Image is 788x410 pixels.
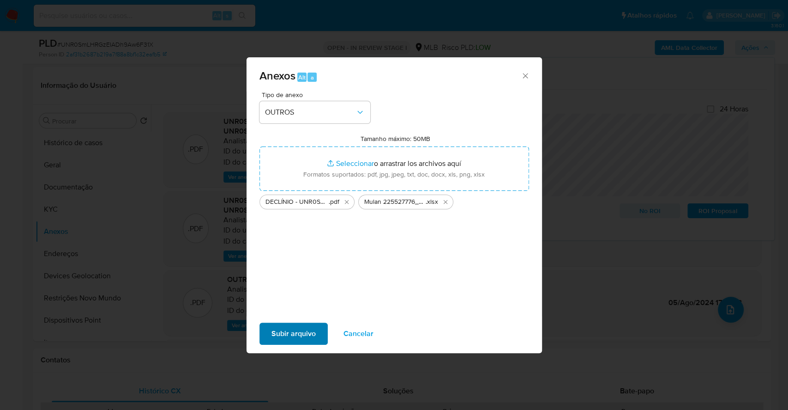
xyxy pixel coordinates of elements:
span: OUTROS [265,108,355,117]
span: Tipo de anexo [262,92,373,98]
span: Cancelar [343,324,373,344]
button: OUTROS [259,101,370,123]
span: a [311,73,314,82]
span: .xlsx [426,197,438,207]
button: Eliminar Mulan 225527776_2025_09_22_08_14_47.xlsx [440,196,451,208]
span: Subir arquivo [271,324,316,344]
button: Cancelar [331,323,385,345]
ul: Archivos seleccionados [259,191,529,209]
span: Mulan 225527776_2025_09_22_08_14_47 [364,197,426,207]
span: Anexos [259,67,295,84]
span: DECLÍNIO - UNR0SmLHRGzEIADh9Aw6F31X - CPF 33807620168 - [PERSON_NAME] - Documentos Google [265,197,329,207]
button: Cerrar [521,71,529,80]
button: Eliminar DECLÍNIO - UNR0SmLHRGzEIADh9Aw6F31X - CPF 33807620168 - MARCO AURELIO SOLANO - Documento... [341,196,352,208]
label: Tamanho máximo: 50MB [361,135,430,143]
span: Alt [298,73,306,82]
span: .pdf [329,197,339,207]
button: Subir arquivo [259,323,328,345]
